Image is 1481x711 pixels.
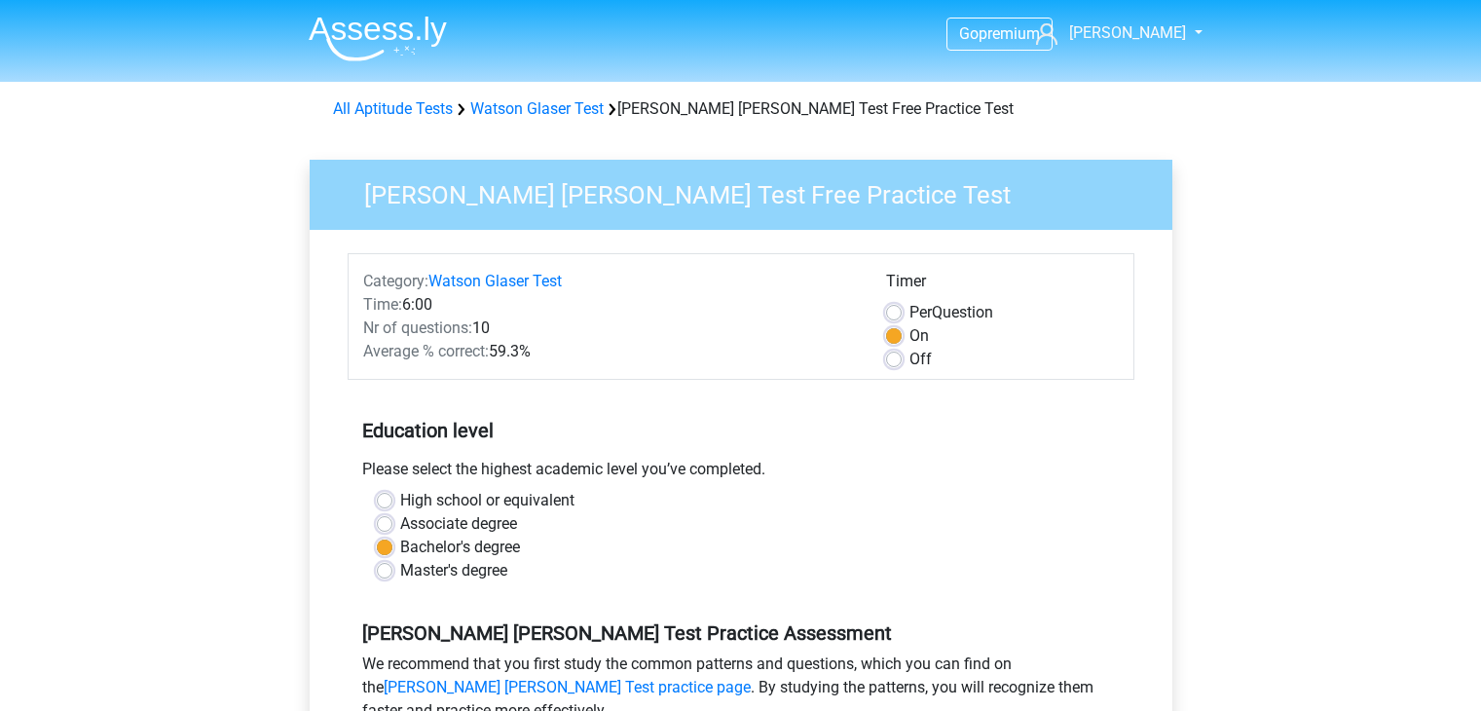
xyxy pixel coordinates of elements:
span: Go [959,24,979,43]
div: 10 [349,317,871,340]
div: Timer [886,270,1119,301]
a: [PERSON_NAME] [PERSON_NAME] Test practice page [384,678,751,696]
a: Gopremium [947,20,1052,47]
span: Average % correct: [363,342,489,360]
span: Time: [363,295,402,314]
a: Watson Glaser Test [428,272,562,290]
h5: [PERSON_NAME] [PERSON_NAME] Test Practice Assessment [362,621,1120,645]
div: [PERSON_NAME] [PERSON_NAME] Test Free Practice Test [325,97,1157,121]
label: On [909,324,929,348]
div: 6:00 [349,293,871,317]
img: Assessly [309,16,447,61]
h3: [PERSON_NAME] [PERSON_NAME] Test Free Practice Test [341,172,1158,210]
span: Nr of questions: [363,318,472,337]
a: [PERSON_NAME] [1028,21,1188,45]
span: [PERSON_NAME] [1069,23,1186,42]
label: Associate degree [400,512,517,536]
a: Watson Glaser Test [470,99,604,118]
span: Category: [363,272,428,290]
h5: Education level [362,411,1120,450]
a: All Aptitude Tests [333,99,453,118]
label: Off [909,348,932,371]
div: Please select the highest academic level you’ve completed. [348,458,1134,489]
label: Master's degree [400,559,507,582]
span: Per [909,303,932,321]
label: Bachelor's degree [400,536,520,559]
span: premium [979,24,1040,43]
label: Question [909,301,993,324]
div: 59.3% [349,340,871,363]
label: High school or equivalent [400,489,574,512]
